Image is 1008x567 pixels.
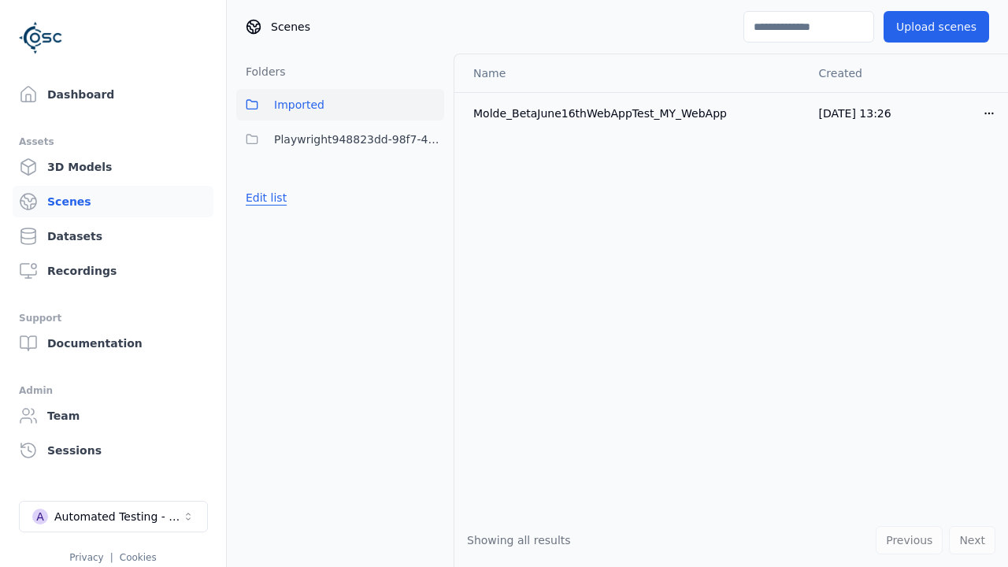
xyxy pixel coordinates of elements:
a: Sessions [13,435,213,466]
span: | [110,552,113,563]
button: Select a workspace [19,501,208,532]
span: Playwright948823dd-98f7-4b31-a091-af97ed278bc5 [274,130,444,149]
button: Imported [236,89,444,120]
a: 3D Models [13,151,213,183]
button: Playwright948823dd-98f7-4b31-a091-af97ed278bc5 [236,124,444,155]
div: Admin [19,381,207,400]
a: Scenes [13,186,213,217]
div: Support [19,309,207,328]
img: Logo [19,16,63,60]
span: Scenes [271,19,310,35]
a: Dashboard [13,79,213,110]
a: Datasets [13,220,213,252]
a: Recordings [13,255,213,287]
button: Upload scenes [884,11,989,43]
div: Automated Testing - Playwright [54,509,182,524]
div: A [32,509,48,524]
th: Name [454,54,806,92]
div: Molde_BetaJune16thWebAppTest_MY_WebApp [473,106,794,121]
a: Documentation [13,328,213,359]
span: [DATE] 13:26 [819,107,891,120]
button: Edit list [236,183,296,212]
div: Assets [19,132,207,151]
h3: Folders [236,64,286,80]
span: Imported [274,95,324,114]
span: Showing all results [467,534,571,547]
a: Cookies [120,552,157,563]
th: Created [806,54,970,92]
a: Privacy [69,552,103,563]
a: Team [13,400,213,432]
